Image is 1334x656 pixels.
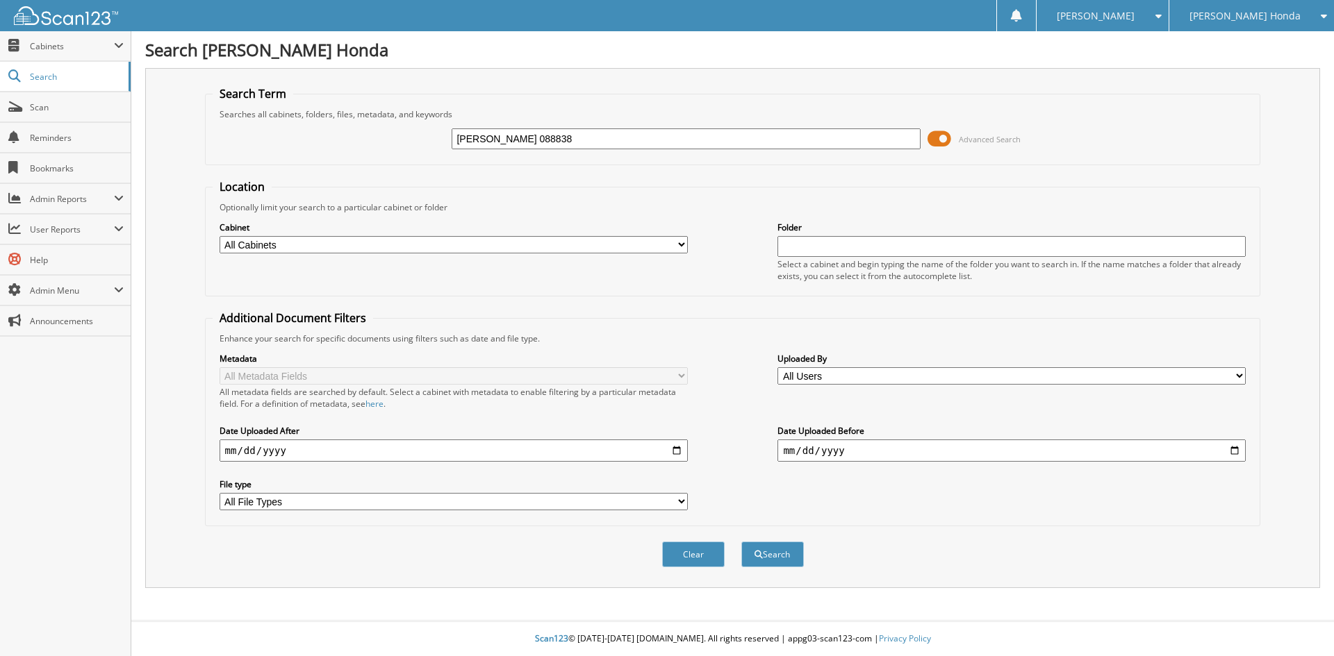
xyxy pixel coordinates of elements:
legend: Search Term [213,86,293,101]
span: Reminders [30,132,124,144]
span: [PERSON_NAME] [1057,12,1135,20]
label: Date Uploaded Before [777,425,1246,437]
span: Admin Menu [30,285,114,296]
span: User Reports [30,224,114,235]
input: start [220,439,688,462]
button: Search [741,541,804,567]
div: Searches all cabinets, folders, files, metadata, and keywords [213,108,1253,120]
iframe: Chat Widget [1265,589,1334,656]
a: Privacy Policy [879,632,931,644]
label: Uploaded By [777,353,1246,364]
div: Select a cabinet and begin typing the name of the folder you want to search in. If the name match... [777,258,1246,282]
label: Folder [777,221,1246,233]
a: here [365,398,384,410]
button: Clear [662,541,725,567]
span: Scan123 [535,632,568,644]
label: Cabinet [220,221,688,233]
div: Optionally limit your search to a particular cabinet or folder [213,201,1253,213]
span: Bookmarks [30,162,124,174]
label: Date Uploaded After [220,425,688,437]
legend: Additional Document Filters [213,310,373,326]
input: end [777,439,1246,462]
img: scan123-logo-white.svg [14,6,118,25]
label: File type [220,478,688,490]
span: Scan [30,101,124,113]
span: Advanced Search [959,134,1021,144]
span: Announcements [30,315,124,327]
div: © [DATE]-[DATE] [DOMAIN_NAME]. All rights reserved | appg03-scan123-com | [131,622,1334,656]
span: Search [30,71,122,83]
h1: Search [PERSON_NAME] Honda [145,38,1320,61]
div: All metadata fields are searched by default. Select a cabinet with metadata to enable filtering b... [220,386,688,410]
label: Metadata [220,353,688,364]
span: Cabinets [30,40,114,52]
span: [PERSON_NAME] Honda [1189,12,1301,20]
div: Enhance your search for specific documents using filters such as date and file type. [213,333,1253,344]
span: Admin Reports [30,193,114,205]
legend: Location [213,179,272,194]
span: Help [30,254,124,266]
